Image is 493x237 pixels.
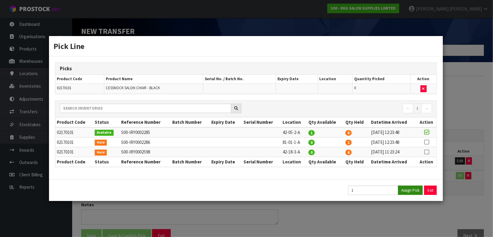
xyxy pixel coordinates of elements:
td: S00-IRY0002285 [120,127,171,137]
td: 02170101 [55,137,93,147]
th: Serial Number [242,117,281,127]
th: Qty Available [307,157,344,167]
td: 42-18-3-A [281,147,307,157]
span: 02170101 [57,85,71,90]
span: 0 [308,140,315,145]
button: Assign Pick [398,186,423,195]
span: CESSNOCK SALON CHAIR - BLACK [106,85,160,90]
td: 81-01-1-A [281,137,307,147]
th: Batch Number [171,157,210,167]
th: Serial Number [242,157,281,167]
th: Status [93,117,119,127]
span: Held [95,140,107,146]
th: Product Name [104,75,203,84]
th: Status [93,157,119,167]
th: Reference Number [120,117,171,127]
th: Product Code [55,117,93,127]
td: S00-IRY0002286 [120,137,171,147]
th: Expiry Date [276,75,318,84]
th: Qty Held [344,117,369,127]
span: Held [95,150,107,156]
h3: Picks [60,66,432,71]
input: Quantity Picked [348,186,398,195]
a: → [421,104,432,113]
th: Location [318,75,352,84]
span: Available [95,130,114,136]
td: 02170101 [55,147,93,157]
span: 0 [308,150,315,155]
button: Exit [424,186,437,195]
span: 0 [354,85,356,90]
th: Action [417,157,436,167]
th: Qty Held [344,157,369,167]
th: Action [417,117,436,127]
th: Location [281,157,307,167]
nav: Page navigation [250,104,432,114]
td: [DATE] 11:23:24 [369,147,416,157]
span: 0 [345,130,352,136]
th: Qty Available [307,117,344,127]
th: Location [281,117,307,127]
th: Expiry Date [210,117,242,127]
span: 1 [308,130,315,136]
th: Serial No. / Batch No. [203,75,276,84]
td: S00-IRY0002598 [120,147,171,157]
a: ← [403,104,413,113]
td: [DATE] 12:23:48 [369,137,416,147]
th: Reference Number [120,157,171,167]
th: Batch Number [171,117,210,127]
td: 42-05-2-A [281,127,307,137]
th: Datetime Arrived [369,157,416,167]
th: Quantity Picked [352,75,410,84]
td: 02170101 [55,127,93,137]
input: Search inventories [60,104,231,113]
th: Action [410,75,436,84]
span: 6 [345,150,352,155]
th: Product Code [55,157,93,167]
th: Datetime Arrived [369,117,416,127]
h3: Pick Line [54,41,438,52]
a: 1 [413,104,422,113]
th: Product Code [55,75,104,84]
th: Expiry Date [210,157,242,167]
td: [DATE] 12:23:48 [369,127,416,137]
span: 1 [345,140,352,145]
